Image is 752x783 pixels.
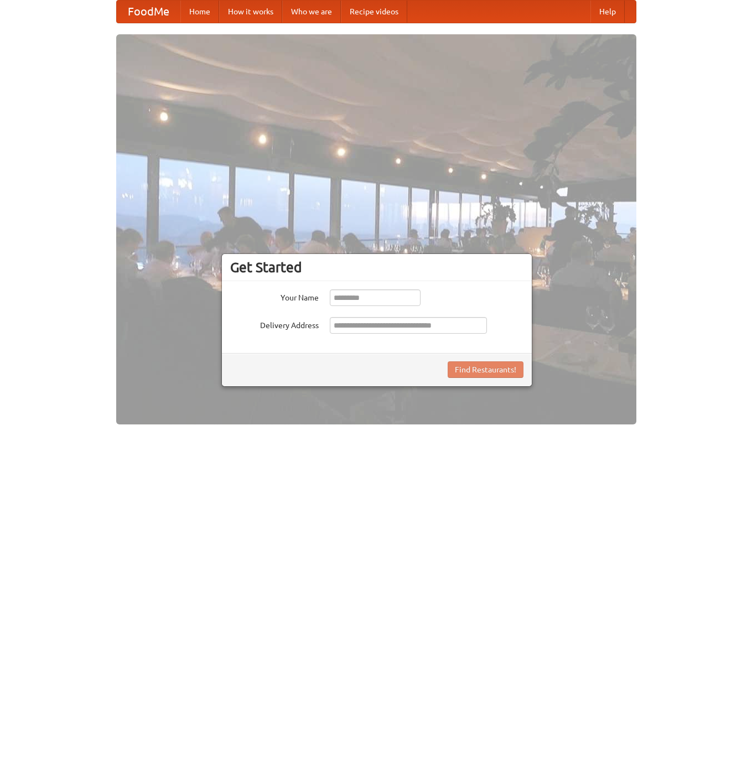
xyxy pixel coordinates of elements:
[180,1,219,23] a: Home
[590,1,625,23] a: Help
[219,1,282,23] a: How it works
[230,317,319,331] label: Delivery Address
[341,1,407,23] a: Recipe videos
[282,1,341,23] a: Who we are
[448,361,523,378] button: Find Restaurants!
[117,1,180,23] a: FoodMe
[230,289,319,303] label: Your Name
[230,259,523,276] h3: Get Started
